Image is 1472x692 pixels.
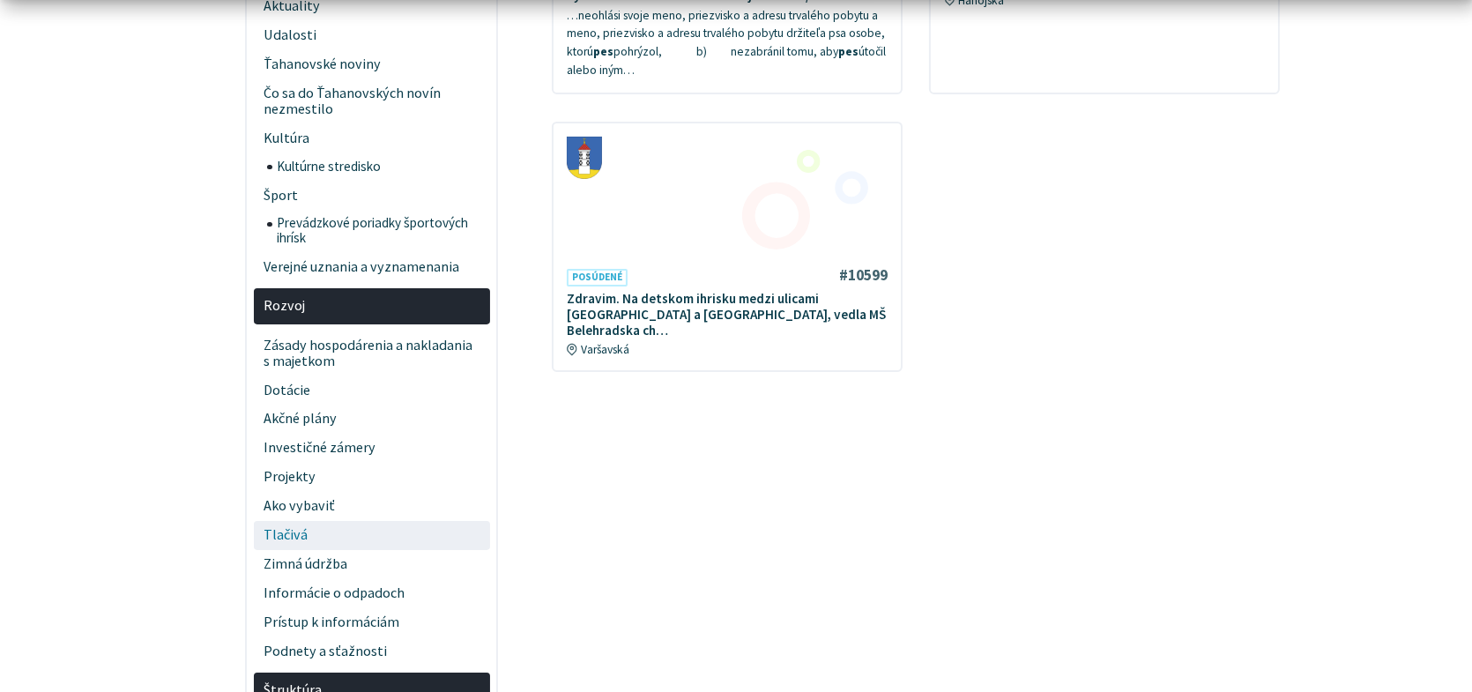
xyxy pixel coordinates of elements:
span: Kultúrne stredisko [277,153,480,181]
span: Čo sa do Ťahanovských novín nezmestilo [264,78,480,123]
span: Verejné uznania a vyznamenania [264,253,480,282]
span: Ako vybaviť [264,492,480,521]
span: Dotácie [264,376,480,405]
strong: pes [593,44,613,59]
span: Rozvoj [264,292,480,321]
a: Kultúrne stredisko [267,153,490,181]
a: Investičné zámery [254,434,490,463]
a: Projekty [254,463,490,492]
a: Zimná údržba [254,550,490,579]
a: Prevádzkové poriadky športových ihrísk [267,210,490,253]
span: Ťahanovské noviny [264,49,480,78]
a: Zásady hospodárenia a nakladania s majetkom [254,331,490,376]
span: Kultúra [264,123,480,153]
span: Prevádzkové poriadky športových ihrísk [277,210,480,253]
span: Akčné plány [264,405,480,434]
a: Čo sa do Ťahanovských novín nezmestilo [254,78,490,123]
span: Varšavská [581,342,629,357]
a: Šport [254,181,490,210]
a: #10599 Posúdené Zdravim. Na detskom ihrisku medzi ulicami [GEOGRAPHIC_DATA] a [GEOGRAPHIC_DATA], ... [554,123,901,371]
a: Prístup k informáciám [254,608,490,637]
a: Rozvoj [254,288,490,324]
a: Akčné plány [254,405,490,434]
strong: pes [838,44,859,59]
h4: #10599 [839,266,888,285]
span: Udalosti [264,20,480,49]
span: Šport [264,181,480,210]
span: Zimná údržba [264,550,480,579]
p: Zdravim. Na detskom ihrisku medzi ulicami [GEOGRAPHIC_DATA] a [GEOGRAPHIC_DATA], vedla MŠ Belehra... [567,291,888,339]
span: Posúdené [567,269,628,287]
span: Investičné zámery [264,434,480,463]
span: Podnety a sťažnosti [264,637,480,666]
span: …neohlási svoje meno, priezvisko a adresu trvalého pobytu a meno, priezvisko a adresu trvalého po... [567,8,886,78]
a: Udalosti [254,20,490,49]
span: Projekty [264,463,480,492]
a: Verejné uznania a vyznamenania [254,253,490,282]
a: Podnety a sťažnosti [254,637,490,666]
a: Kultúra [254,123,490,153]
a: Ťahanovské noviny [254,49,490,78]
span: Zásady hospodárenia a nakladania s majetkom [264,331,480,376]
span: Prístup k informáciám [264,608,480,637]
a: Dotácie [254,376,490,405]
span: Informácie o odpadoch [264,579,480,608]
a: Tlačivá [254,521,490,550]
a: Ako vybaviť [254,492,490,521]
a: Informácie o odpadoch [254,579,490,608]
span: Tlačivá [264,521,480,550]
